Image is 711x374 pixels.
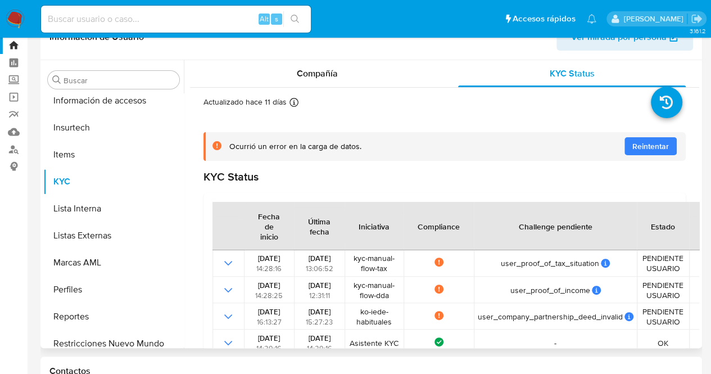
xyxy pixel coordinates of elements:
button: KYC [43,168,184,195]
span: s [275,13,278,24]
button: Perfiles [43,276,184,303]
button: Lista Interna [43,195,184,222]
button: Buscar [52,75,61,84]
button: Restricciones Nuevo Mundo [43,330,184,357]
button: Marcas AML [43,249,184,276]
span: 3.161.2 [689,26,705,35]
span: Accesos rápidos [513,13,576,25]
a: Notificaciones [587,14,596,24]
h1: Información de Usuario [49,31,144,43]
button: Items [43,141,184,168]
input: Buscar usuario o caso... [41,12,311,26]
p: agostina.bazzano@mercadolibre.com [623,13,687,24]
p: Actualizado hace 11 días [203,97,287,107]
span: Alt [260,13,269,24]
button: search-icon [283,11,306,27]
span: KYC Status [550,67,595,80]
button: Listas Externas [43,222,184,249]
button: Información de accesos [43,87,184,114]
a: Salir [691,13,703,25]
input: Buscar [64,75,175,85]
button: Insurtech [43,114,184,141]
button: Reportes [43,303,184,330]
span: Compañía [297,67,338,80]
